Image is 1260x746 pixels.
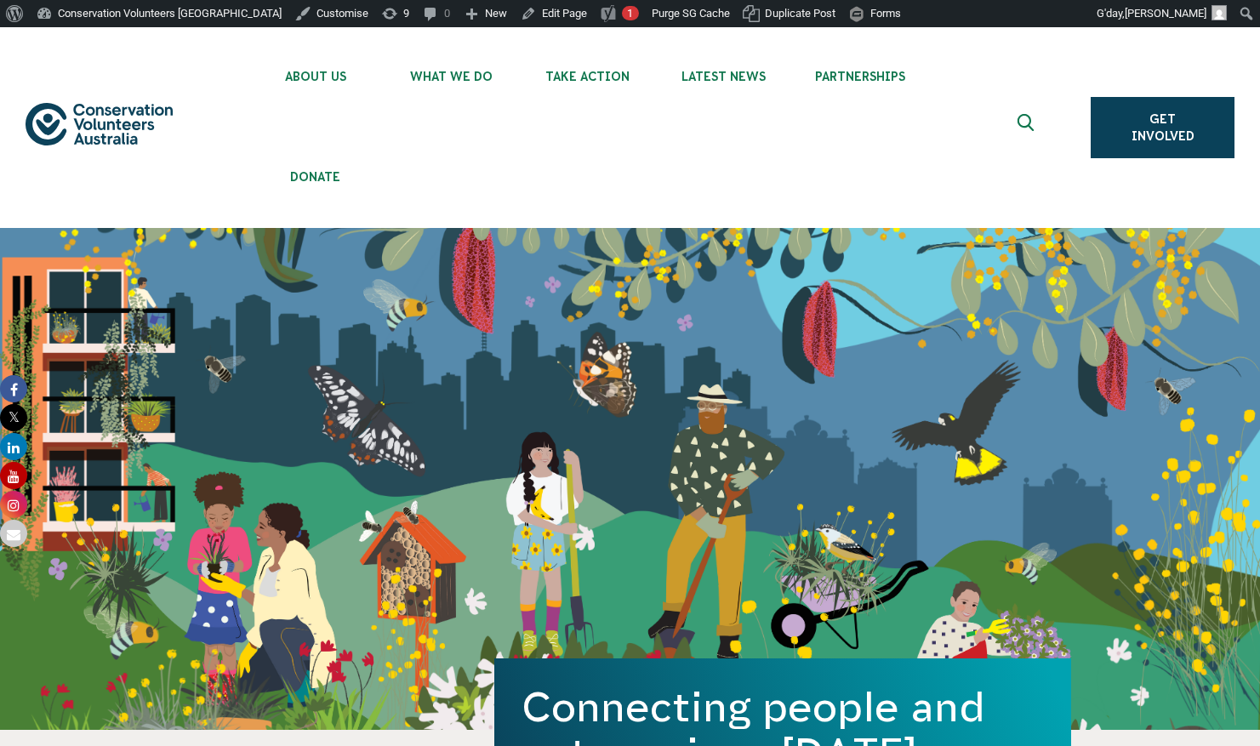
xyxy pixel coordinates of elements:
span: What We Do [384,70,520,83]
span: Partnerships [792,70,928,83]
span: Donate [248,170,384,184]
span: Expand search box [1018,114,1039,141]
span: 1 [627,7,633,20]
li: About Us [248,27,384,128]
li: Take Action [520,27,656,128]
li: What We Do [384,27,520,128]
span: [PERSON_NAME] [1125,7,1206,20]
span: Take Action [520,70,656,83]
a: Get Involved [1091,97,1234,158]
button: Expand search box Close search box [1007,107,1048,148]
span: Latest News [656,70,792,83]
img: logo.svg [26,103,173,145]
span: About Us [248,70,384,83]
